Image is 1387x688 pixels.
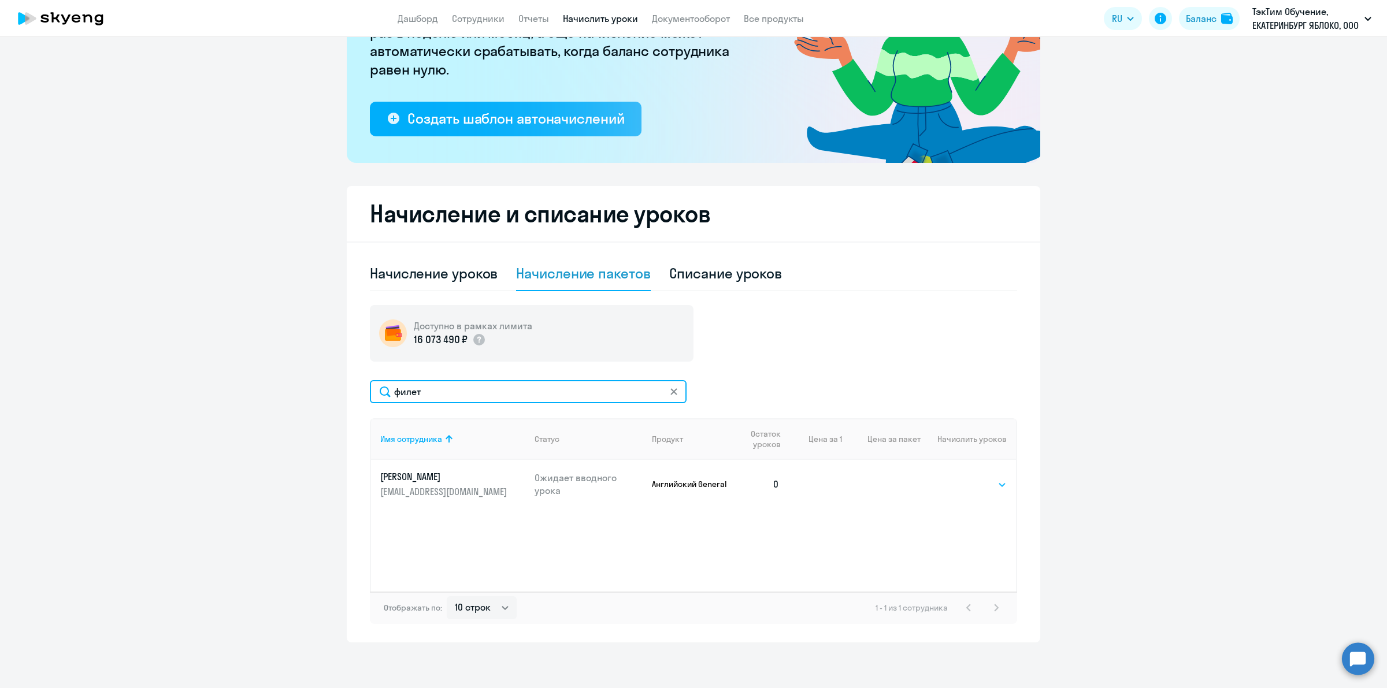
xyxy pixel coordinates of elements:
[739,429,780,449] span: Остаток уроков
[414,332,468,347] p: 16 073 490 ₽
[380,470,525,498] a: [PERSON_NAME][EMAIL_ADDRESS][DOMAIN_NAME]
[379,319,407,347] img: wallet-circle.png
[407,109,624,128] div: Создать шаблон автоначислений
[370,200,1017,228] h2: Начисление и списание уроков
[370,102,641,136] button: Создать шаблон автоначислений
[380,434,525,444] div: Имя сотрудника
[380,434,442,444] div: Имя сотрудника
[1252,5,1360,32] p: ТэкТим Обучение, ЕКАТЕРИНБУРГ ЯБЛОКО, ООО
[1112,12,1122,25] span: RU
[789,418,842,460] th: Цена за 1
[563,13,638,24] a: Начислить уроки
[535,434,643,444] div: Статус
[535,434,559,444] div: Статус
[921,418,1016,460] th: Начислить уроков
[652,434,730,444] div: Продукт
[744,13,804,24] a: Все продукты
[876,603,948,613] span: 1 - 1 из 1 сотрудника
[1104,7,1142,30] button: RU
[652,479,730,489] p: Английский General
[1247,5,1377,32] button: ТэкТим Обучение, ЕКАТЕРИНБУРГ ЯБЛОКО, ООО
[380,485,510,498] p: [EMAIL_ADDRESS][DOMAIN_NAME]
[842,418,921,460] th: Цена за пакет
[652,434,683,444] div: Продукт
[739,429,789,449] div: Остаток уроков
[1186,12,1217,25] div: Баланс
[370,380,687,403] input: Поиск по имени, email, продукту или статусу
[730,460,789,508] td: 0
[518,13,549,24] a: Отчеты
[669,264,782,282] div: Списание уроков
[398,13,438,24] a: Дашборд
[452,13,505,24] a: Сотрудники
[384,603,442,613] span: Отображать по:
[652,13,730,24] a: Документооборот
[535,471,643,497] p: Ожидает вводного урока
[414,319,532,332] h5: Доступно в рамках лимита
[1179,7,1240,30] button: Балансbalance
[516,264,650,282] div: Начисление пакетов
[370,264,498,282] div: Начисление уроков
[380,470,510,483] p: [PERSON_NAME]
[1221,13,1233,24] img: balance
